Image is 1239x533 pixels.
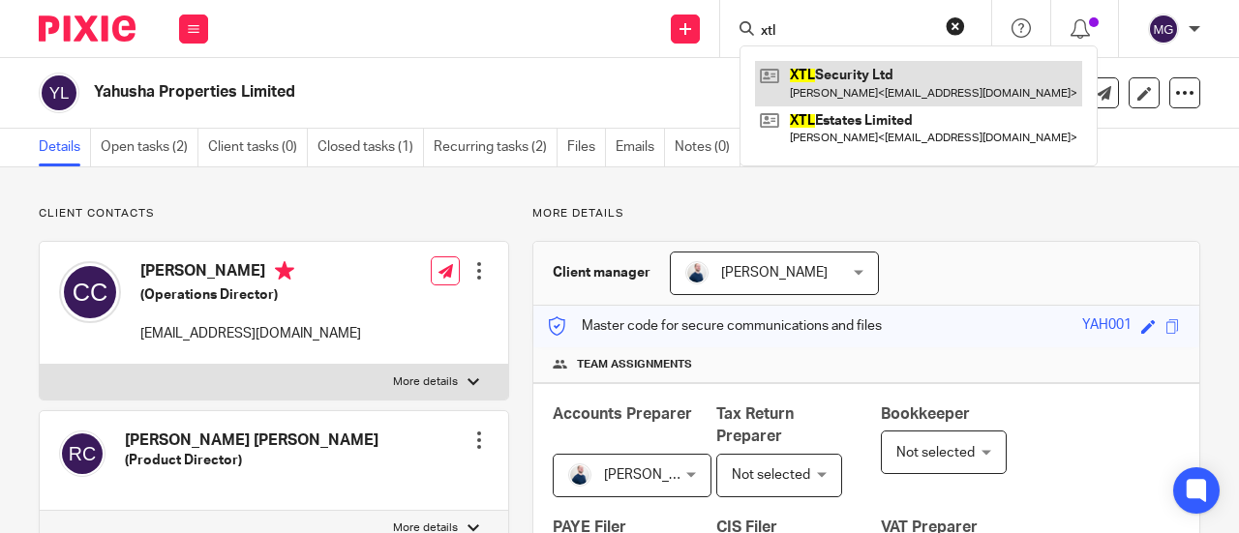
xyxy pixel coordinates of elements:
[604,468,710,482] span: [PERSON_NAME]
[125,430,378,451] h4: [PERSON_NAME] [PERSON_NAME]
[568,463,591,487] img: MC_T&CO-3.jpg
[1082,315,1132,338] div: YAH001
[59,430,106,477] img: svg%3E
[140,324,361,343] p: [EMAIL_ADDRESS][DOMAIN_NAME]
[548,316,882,336] p: Master code for secure communications and files
[39,129,91,166] a: Details
[275,261,294,281] i: Primary
[716,406,794,444] span: Tax Return Preparer
[616,129,665,166] a: Emails
[39,206,509,222] p: Client contacts
[208,129,308,166] a: Client tasks (0)
[946,16,965,36] button: Clear
[732,468,810,482] span: Not selected
[101,129,198,166] a: Open tasks (2)
[94,82,769,103] h2: Yahusha Properties Limited
[317,129,424,166] a: Closed tasks (1)
[896,446,975,459] span: Not selected
[721,266,828,280] span: [PERSON_NAME]
[881,406,970,422] span: Bookkeeper
[577,357,692,372] span: Team assignments
[434,129,558,166] a: Recurring tasks (2)
[567,129,606,166] a: Files
[553,263,650,282] h3: Client manager
[39,73,79,113] img: svg%3E
[59,261,121,323] img: svg%3E
[759,23,933,41] input: Search
[39,15,136,42] img: Pixie
[140,261,361,285] h4: [PERSON_NAME]
[675,129,740,166] a: Notes (0)
[553,406,692,422] span: Accounts Preparer
[532,206,1200,222] p: More details
[1148,14,1179,44] img: svg%3E
[125,451,378,470] h5: (Product Director)
[685,261,709,284] img: MC_T&CO-3.jpg
[140,285,361,305] h5: (Operations Director)
[393,374,458,390] p: More details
